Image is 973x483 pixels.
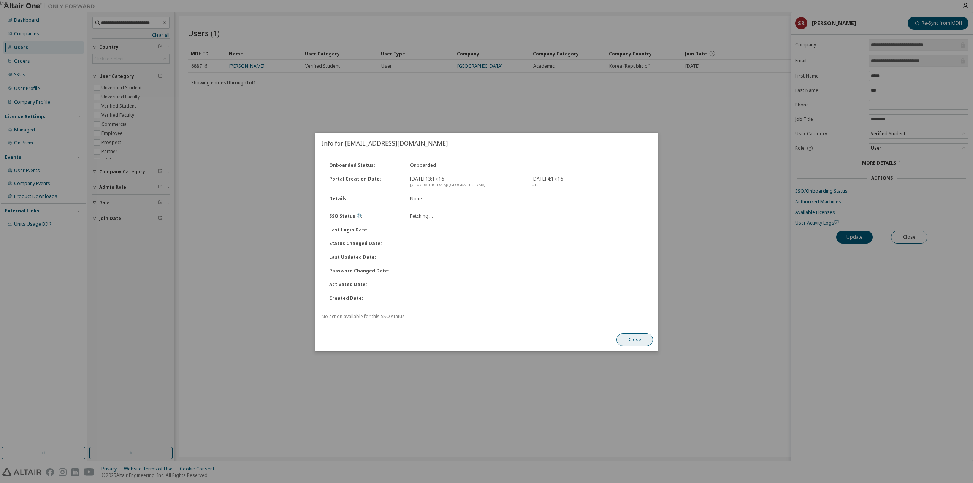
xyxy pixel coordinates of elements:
div: Onboarded Status : [325,162,406,168]
div: Onboarded [406,162,527,168]
div: Last Updated Date : [325,254,406,260]
div: Password Changed Date : [325,268,406,274]
div: No action available for this SSO status [322,314,651,320]
button: Close [616,333,653,346]
div: Activated Date : [325,282,406,288]
div: Fetching ... [406,213,527,219]
div: [DATE] 13:17:16 [406,176,527,188]
div: Details : [325,196,406,202]
div: [DATE] 4:17:16 [527,176,649,188]
div: None [406,196,527,202]
div: Last Login Date : [325,227,406,233]
h2: Info for [EMAIL_ADDRESS][DOMAIN_NAME] [315,133,658,154]
div: Created Date : [325,295,406,301]
div: Status Changed Date : [325,241,406,247]
div: SSO Status : [325,213,406,219]
div: [GEOGRAPHIC_DATA]/[GEOGRAPHIC_DATA] [410,182,523,188]
div: Portal Creation Date : [325,176,406,188]
div: UTC [532,182,644,188]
